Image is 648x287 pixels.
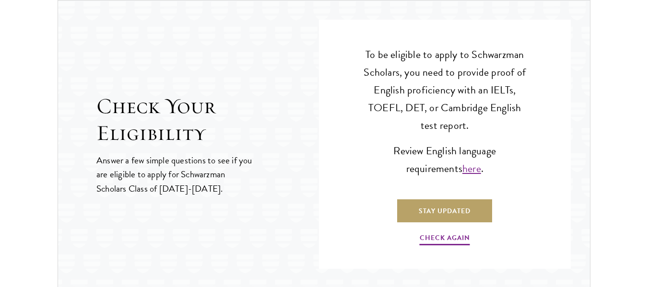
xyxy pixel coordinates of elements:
[462,161,481,176] a: here
[362,142,528,178] p: Review English language requirements .
[397,199,492,222] a: Stay Updated
[96,93,319,147] h2: Check Your Eligibility
[362,46,528,135] p: To be eligible to apply to Schwarzman Scholars, you need to provide proof of English proficiency ...
[420,232,470,247] a: Check Again
[96,153,253,195] p: Answer a few simple questions to see if you are eligible to apply for Schwarzman Scholars Class o...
